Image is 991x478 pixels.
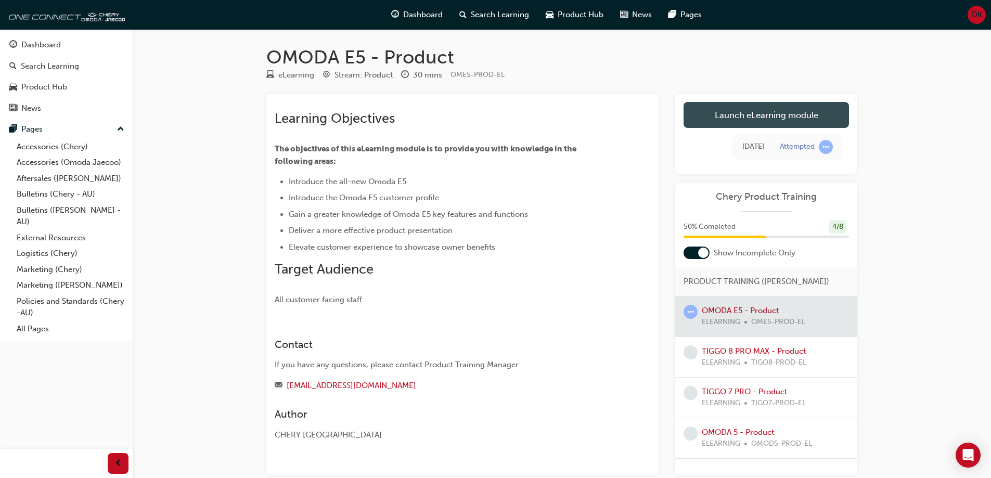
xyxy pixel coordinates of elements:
[12,321,128,337] a: All Pages
[684,102,849,128] a: Launch eLearning module
[702,357,740,369] span: ELEARNING
[275,379,613,392] div: Email
[21,39,61,51] div: Dashboard
[12,154,128,171] a: Accessories (Omoda Jaecoo)
[660,4,710,25] a: pages-iconPages
[4,57,128,76] a: Search Learning
[684,345,698,359] span: learningRecordVerb_NONE-icon
[684,191,849,203] a: Chery Product Training
[714,247,795,259] span: Show Incomplete Only
[751,438,812,450] span: OMOD5-PROD-EL
[459,8,467,21] span: search-icon
[12,277,128,293] a: Marketing ([PERSON_NAME])
[12,293,128,321] a: Policies and Standards (Chery -AU)
[684,221,736,233] span: 50 % Completed
[9,83,17,92] span: car-icon
[968,6,986,24] button: DK
[391,8,399,21] span: guage-icon
[12,186,128,202] a: Bulletins (Chery - AU)
[956,443,981,468] div: Open Intercom Messenger
[12,202,128,230] a: Bulletins ([PERSON_NAME] - AU)
[323,71,330,80] span: target-icon
[684,276,829,288] span: PRODUCT TRAINING ([PERSON_NAME])
[12,262,128,278] a: Marketing (Chery)
[403,9,443,21] span: Dashboard
[612,4,660,25] a: news-iconNews
[9,125,17,134] span: pages-icon
[323,69,393,82] div: Stream
[451,4,537,25] a: search-iconSearch Learning
[289,242,495,252] span: Elevate customer experience to showcase owner benefits
[278,69,314,81] div: eLearning
[684,427,698,441] span: learningRecordVerb_NONE-icon
[819,140,833,154] span: learningRecordVerb_ATTEMPT-icon
[558,9,603,21] span: Product Hub
[275,408,613,420] h3: Author
[680,9,702,21] span: Pages
[289,210,528,219] span: Gain a greater knowledge of Omoda E5 key features and functions
[5,4,125,25] img: oneconnect
[275,144,578,166] span: The objectives of this eLearning module is to provide you with knowledge in the following areas:
[4,33,128,120] button: DashboardSearch LearningProduct HubNews
[21,81,67,93] div: Product Hub
[9,62,17,71] span: search-icon
[12,230,128,246] a: External Resources
[471,9,529,21] span: Search Learning
[4,35,128,55] a: Dashboard
[21,102,41,114] div: News
[289,177,406,186] span: Introduce the all-new Omoda E5
[413,69,442,81] div: 30 mins
[972,9,982,21] span: DK
[702,438,740,450] span: ELEARNING
[684,305,698,319] span: learningRecordVerb_ATTEMPT-icon
[266,69,314,82] div: Type
[401,69,442,82] div: Duration
[275,110,395,126] span: Learning Objectives
[702,428,774,437] a: OMODA 5 - Product
[4,99,128,118] a: News
[12,171,128,187] a: Aftersales ([PERSON_NAME])
[684,386,698,400] span: learningRecordVerb_NONE-icon
[289,226,453,235] span: Deliver a more effective product presentation
[451,70,505,79] span: Learning resource code
[21,123,43,135] div: Pages
[114,457,122,470] span: prev-icon
[702,346,806,356] a: TIGGO 8 PRO MAX - Product
[117,123,124,136] span: up-icon
[546,8,554,21] span: car-icon
[751,357,806,369] span: TIGO8-PROD-EL
[829,220,847,234] div: 4 / 8
[275,359,613,371] div: If you have any questions, please contact Product Training Manager.
[780,142,815,152] div: Attempted
[742,141,764,153] div: Wed Sep 24 2025 12:59:49 GMT+1000 (Australian Eastern Standard Time)
[275,429,613,441] div: CHERY [GEOGRAPHIC_DATA]
[4,120,128,139] button: Pages
[383,4,451,25] a: guage-iconDashboard
[21,60,79,72] div: Search Learning
[620,8,628,21] span: news-icon
[9,41,17,50] span: guage-icon
[275,339,613,351] h3: Contact
[12,246,128,262] a: Logistics (Chery)
[632,9,652,21] span: News
[668,8,676,21] span: pages-icon
[9,104,17,113] span: news-icon
[4,77,128,97] a: Product Hub
[287,381,416,390] a: [EMAIL_ADDRESS][DOMAIN_NAME]
[266,46,857,69] h1: OMODA E5 - Product
[702,397,740,409] span: ELEARNING
[12,139,128,155] a: Accessories (Chery)
[266,71,274,80] span: learningResourceType_ELEARNING-icon
[275,295,364,304] span: All customer facing staff.
[275,261,374,277] span: Target Audience
[334,69,393,81] div: Stream: Product
[401,71,409,80] span: clock-icon
[751,397,806,409] span: TIGO7-PROD-EL
[537,4,612,25] a: car-iconProduct Hub
[702,387,787,396] a: TIGGO 7 PRO - Product
[275,381,282,391] span: email-icon
[289,193,439,202] span: Introduce the Omoda E5 customer profile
